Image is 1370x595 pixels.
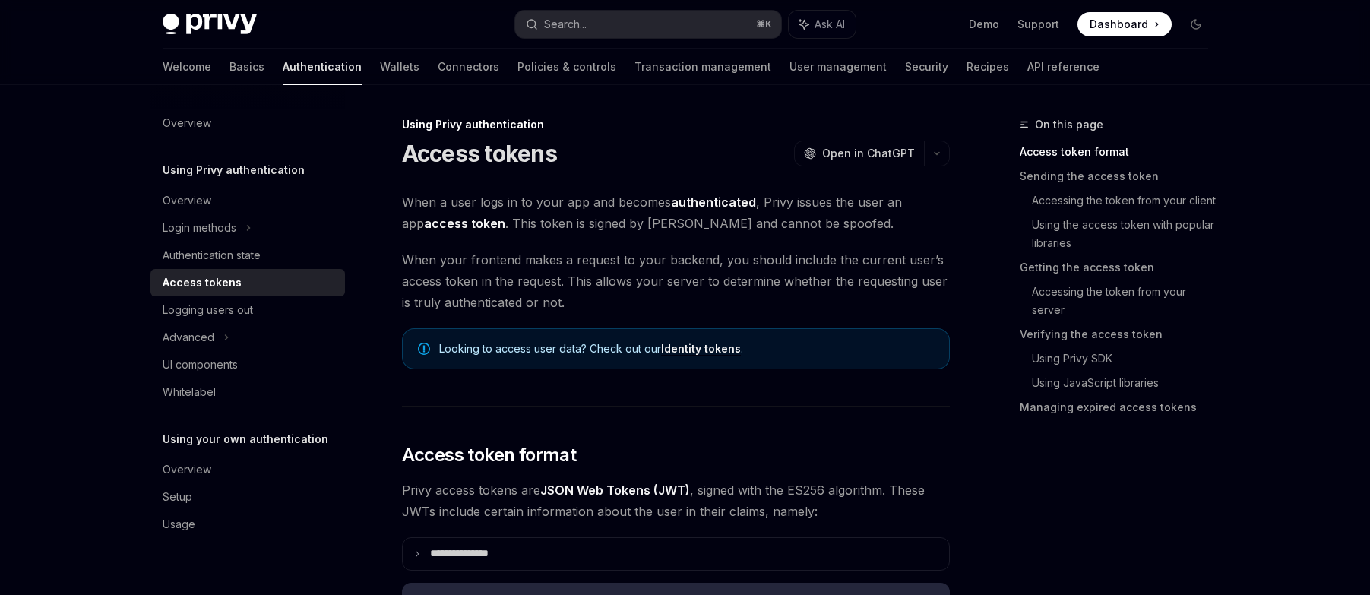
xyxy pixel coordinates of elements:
[661,342,741,356] a: Identity tokens
[163,383,216,401] div: Whitelabel
[418,343,430,355] svg: Note
[150,456,345,483] a: Overview
[163,161,305,179] h5: Using Privy authentication
[150,109,345,137] a: Overview
[822,146,915,161] span: Open in ChatGPT
[163,246,261,264] div: Authentication state
[402,479,950,522] span: Privy access tokens are , signed with the ES256 algorithm. These JWTs include certain information...
[634,49,771,85] a: Transaction management
[402,191,950,234] span: When a user logs in to your app and becomes , Privy issues the user an app . This token is signed...
[1032,188,1220,213] a: Accessing the token from your client
[517,49,616,85] a: Policies & controls
[905,49,948,85] a: Security
[1020,255,1220,280] a: Getting the access token
[402,443,577,467] span: Access token format
[424,216,505,231] strong: access token
[1017,17,1059,32] a: Support
[1032,280,1220,322] a: Accessing the token from your server
[163,430,328,448] h5: Using your own authentication
[439,341,934,356] span: Looking to access user data? Check out our .
[150,483,345,511] a: Setup
[1032,371,1220,395] a: Using JavaScript libraries
[1020,322,1220,347] a: Verifying the access token
[515,11,781,38] button: Search...⌘K
[1035,116,1103,134] span: On this page
[789,49,887,85] a: User management
[163,515,195,533] div: Usage
[544,15,587,33] div: Search...
[150,187,345,214] a: Overview
[1020,164,1220,188] a: Sending the access token
[1090,17,1148,32] span: Dashboard
[1184,12,1208,36] button: Toggle dark mode
[150,511,345,538] a: Usage
[402,117,950,132] div: Using Privy authentication
[163,191,211,210] div: Overview
[150,269,345,296] a: Access tokens
[402,249,950,313] span: When your frontend makes a request to your backend, you should include the current user’s access ...
[163,328,214,347] div: Advanced
[1032,347,1220,371] a: Using Privy SDK
[163,460,211,479] div: Overview
[794,141,924,166] button: Open in ChatGPT
[967,49,1009,85] a: Recipes
[150,378,345,406] a: Whitelabel
[150,296,345,324] a: Logging users out
[163,488,192,506] div: Setup
[1020,140,1220,164] a: Access token format
[163,49,211,85] a: Welcome
[402,140,557,167] h1: Access tokens
[815,17,845,32] span: Ask AI
[163,114,211,132] div: Overview
[540,483,690,498] a: JSON Web Tokens (JWT)
[163,219,236,237] div: Login methods
[1077,12,1172,36] a: Dashboard
[229,49,264,85] a: Basics
[163,274,242,292] div: Access tokens
[283,49,362,85] a: Authentication
[789,11,856,38] button: Ask AI
[756,18,772,30] span: ⌘ K
[438,49,499,85] a: Connectors
[150,351,345,378] a: UI components
[380,49,419,85] a: Wallets
[1027,49,1099,85] a: API reference
[671,195,756,210] strong: authenticated
[1032,213,1220,255] a: Using the access token with popular libraries
[969,17,999,32] a: Demo
[163,356,238,374] div: UI components
[150,242,345,269] a: Authentication state
[163,14,257,35] img: dark logo
[163,301,253,319] div: Logging users out
[1020,395,1220,419] a: Managing expired access tokens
